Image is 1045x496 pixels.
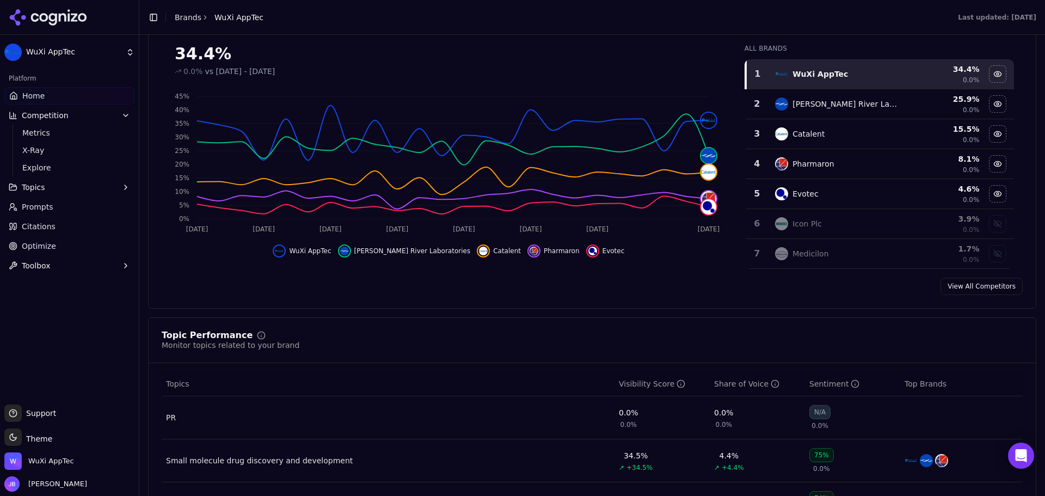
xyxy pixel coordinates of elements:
span: X-Ray [22,145,117,156]
span: Toolbox [22,260,51,271]
div: Evotec [792,188,819,199]
span: 0.0% [963,225,980,234]
button: Hide evotec data [586,244,625,258]
img: pharmaron [775,157,788,170]
tspan: [DATE] [253,225,275,233]
span: 0.0% [812,421,828,430]
a: PR [166,412,176,423]
span: [PERSON_NAME] [24,479,87,489]
tspan: 40% [175,106,189,114]
div: All Brands [745,44,1014,53]
span: Pharmaron [544,247,580,255]
div: 8.1 % [909,154,979,164]
button: Open organization switcher [4,452,74,470]
img: WuXi AppTec [4,44,22,61]
div: 6 [750,217,765,230]
div: 0.0% [714,407,734,418]
img: medicilon [775,247,788,260]
span: Catalent [493,247,521,255]
tspan: 10% [175,188,189,195]
tspan: [DATE] [186,225,208,233]
span: WuXi AppTec [26,47,121,57]
img: catalent [479,247,488,255]
tspan: [DATE] [586,225,608,233]
span: Citations [22,221,56,232]
span: 0.0% [183,66,203,77]
span: 0.0% [963,136,980,144]
div: Pharmaron [792,158,834,169]
div: Data table [745,59,1014,269]
a: Home [4,87,134,105]
tr: 7medicilonMedicilon1.7%0.0%Show medicilon data [746,239,1014,269]
tr: 6icon plcIcon Plc3.9%0.0%Show icon plc data [746,209,1014,239]
div: 4.4% [720,450,739,461]
div: Open Intercom Messenger [1008,443,1034,469]
tr: 1wuxi apptecWuXi AppTec34.4%0.0%Hide wuxi apptec data [746,59,1014,89]
span: Top Brands [905,378,946,389]
a: View All Competitors [941,278,1023,295]
div: Medicilon [792,248,828,259]
div: 15.5 % [909,124,979,134]
span: Explore [22,162,117,173]
div: Share of Voice [714,378,779,389]
span: ↗ [619,463,624,472]
img: evotec [588,247,597,255]
div: 34.5% [624,450,648,461]
a: Brands [175,13,201,22]
div: [PERSON_NAME] River Laboratories [792,99,901,109]
img: pharmaron [935,454,948,467]
button: Hide pharmaron data [527,244,580,258]
img: catalent [701,164,716,180]
button: Hide evotec data [989,185,1006,203]
th: Top Brands [900,372,1023,396]
div: 1 [751,68,765,81]
div: 3.9 % [909,213,979,224]
tspan: [DATE] [698,225,720,233]
img: wuxi apptec [775,68,788,81]
span: +4.4% [722,463,744,472]
span: WuXi AppTec [214,12,263,23]
img: catalent [775,127,788,140]
span: Prompts [22,201,53,212]
span: Metrics [22,127,117,138]
div: Visibility Score [619,378,685,389]
img: wuxi apptec [275,247,284,255]
button: Hide charles river laboratories data [989,95,1006,113]
tspan: 20% [175,161,189,168]
span: ↗ [714,463,720,472]
button: Hide charles river laboratories data [338,244,471,258]
button: Hide pharmaron data [989,155,1006,173]
img: icon plc [775,217,788,230]
span: 0.0% [963,166,980,174]
img: charles river laboratories [920,454,933,467]
span: Optimize [22,241,56,252]
span: Home [22,90,45,101]
th: visibilityScore [614,372,710,396]
nav: breadcrumb [175,12,263,23]
span: 0.0% [963,106,980,114]
img: pharmaron [530,247,538,255]
tspan: 30% [175,133,189,141]
button: Hide wuxi apptec data [273,244,331,258]
tspan: 45% [175,93,189,100]
tspan: 25% [175,147,189,155]
tspan: [DATE] [319,225,342,233]
span: Evotec [603,247,625,255]
div: Small molecule drug discovery and development [166,455,353,466]
span: 0.0% [716,420,733,429]
a: X-Ray [18,143,121,158]
div: Icon Plc [792,218,822,229]
tr: 4pharmaronPharmaron8.1%0.0%Hide pharmaron data [746,149,1014,179]
a: Optimize [4,237,134,255]
img: evotec [701,199,716,215]
tr: 5evotecEvotec4.6%0.0%Hide evotec data [746,179,1014,209]
div: WuXi AppTec [792,69,848,79]
div: Platform [4,70,134,87]
div: Sentiment [809,378,859,389]
tr: 2charles river laboratories[PERSON_NAME] River Laboratories25.9%0.0%Hide charles river laboratori... [746,89,1014,119]
a: Metrics [18,125,121,140]
tspan: [DATE] [386,225,409,233]
span: Theme [22,434,52,443]
img: WuXi AppTec [4,452,22,470]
